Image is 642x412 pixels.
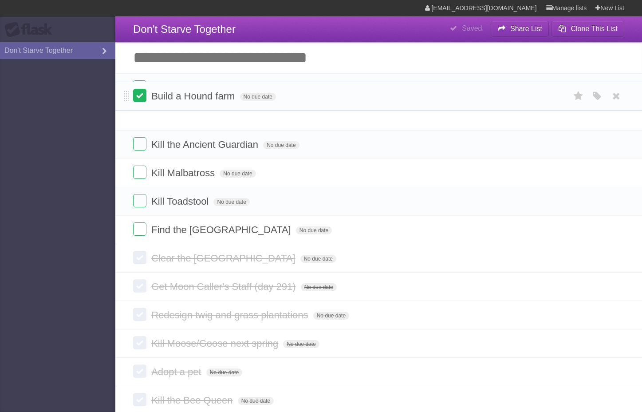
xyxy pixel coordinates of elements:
[151,366,204,377] span: Adopt a pet
[133,251,146,264] label: Done
[133,166,146,179] label: Done
[220,170,256,178] span: No due date
[133,279,146,293] label: Done
[240,93,276,101] span: No due date
[133,308,146,321] label: Done
[151,91,237,102] span: Build a Hound farm
[151,309,310,321] span: Redesign twig and grass plantations
[151,395,235,406] span: Kill the Bee Queen
[551,21,624,37] button: Clone This List
[300,255,336,263] span: No due date
[133,364,146,378] label: Done
[213,198,249,206] span: No due date
[133,194,146,207] label: Done
[462,24,482,32] b: Saved
[301,283,337,291] span: No due date
[151,338,280,349] span: Kill Moose/Goose next spring
[296,226,332,234] span: No due date
[133,89,146,102] label: Done
[151,196,211,207] span: Kill Toadstool
[510,25,542,32] b: Share List
[4,22,58,38] div: Flask
[571,25,618,32] b: Clone This List
[206,368,242,376] span: No due date
[151,139,260,150] span: Kill the Ancient Guardian
[133,80,146,94] label: Done
[151,224,293,235] span: Find the [GEOGRAPHIC_DATA]
[133,336,146,349] label: Done
[263,141,299,149] span: No due date
[491,21,549,37] button: Share List
[151,167,217,178] span: Kill Malbatross
[570,89,587,103] label: Star task
[151,253,297,264] span: Clear the [GEOGRAPHIC_DATA]
[151,281,298,292] span: Get Moon Caller's Staff (day 291)
[133,222,146,236] label: Done
[133,23,236,35] span: Don't Starve Together
[283,340,319,348] span: No due date
[313,312,349,320] span: No due date
[238,397,274,405] span: No due date
[133,137,146,151] label: Done
[133,393,146,406] label: Done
